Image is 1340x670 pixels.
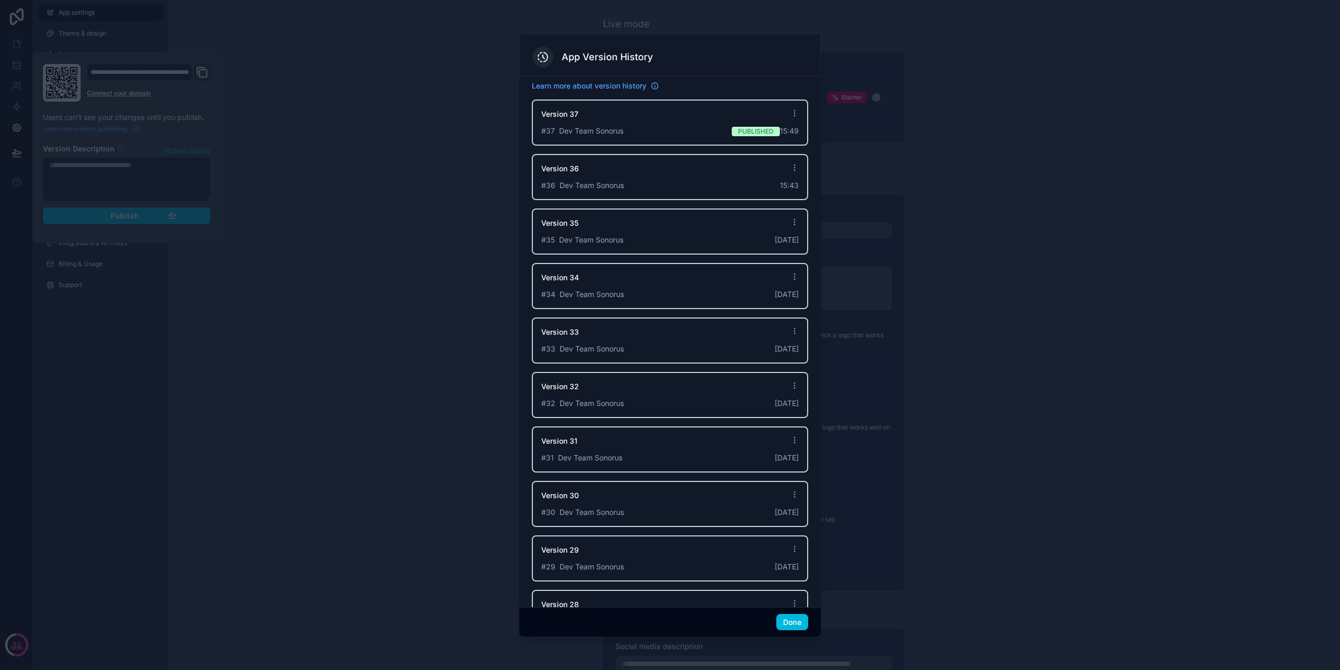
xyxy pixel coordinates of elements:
span: [DATE] [775,289,799,300]
span: # 30 [541,507,624,518]
span: # 37 [541,126,623,136]
span: Version 32 [541,381,579,392]
span: Dev Team Sonorus [559,235,623,244]
span: # 29 [541,562,624,572]
span: # 31 [541,453,622,463]
span: Version 31 [541,436,577,446]
span: Version 33 [541,327,579,337]
span: # 33 [541,344,624,354]
span: # 34 [541,289,624,300]
span: # 36 [541,180,624,191]
span: [DATE] [775,453,799,463]
button: Done [776,614,808,631]
span: Published [738,127,774,136]
span: Dev Team Sonorus [560,399,624,408]
span: Version 34 [541,272,579,283]
span: Dev Team Sonorus [560,290,624,299]
span: Dev Team Sonorus [559,126,623,135]
span: Learn more about version history [532,81,646,91]
span: Dev Team Sonorus [560,181,624,190]
span: Dev Team Sonorus [560,562,624,571]
span: Version 36 [541,163,579,174]
span: # 32 [541,398,624,409]
span: 15:43 [780,180,799,191]
span: [DATE] [775,398,799,409]
h3: App Version History [562,51,653,63]
span: Version 37 [541,109,578,119]
span: Version 30 [541,490,579,501]
span: [DATE] [775,562,799,572]
span: # 35 [541,235,623,245]
a: Learn more about version history [532,81,659,91]
span: Dev Team Sonorus [558,453,622,462]
span: [DATE] [775,344,799,354]
span: Dev Team Sonorus [560,508,624,517]
span: Version 29 [541,545,579,555]
span: [DATE] [775,507,799,518]
span: 15:49 [780,126,799,136]
span: [DATE] [775,235,799,245]
span: Version 28 [541,599,579,610]
span: Version 35 [541,218,578,228]
span: Dev Team Sonorus [560,344,624,353]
